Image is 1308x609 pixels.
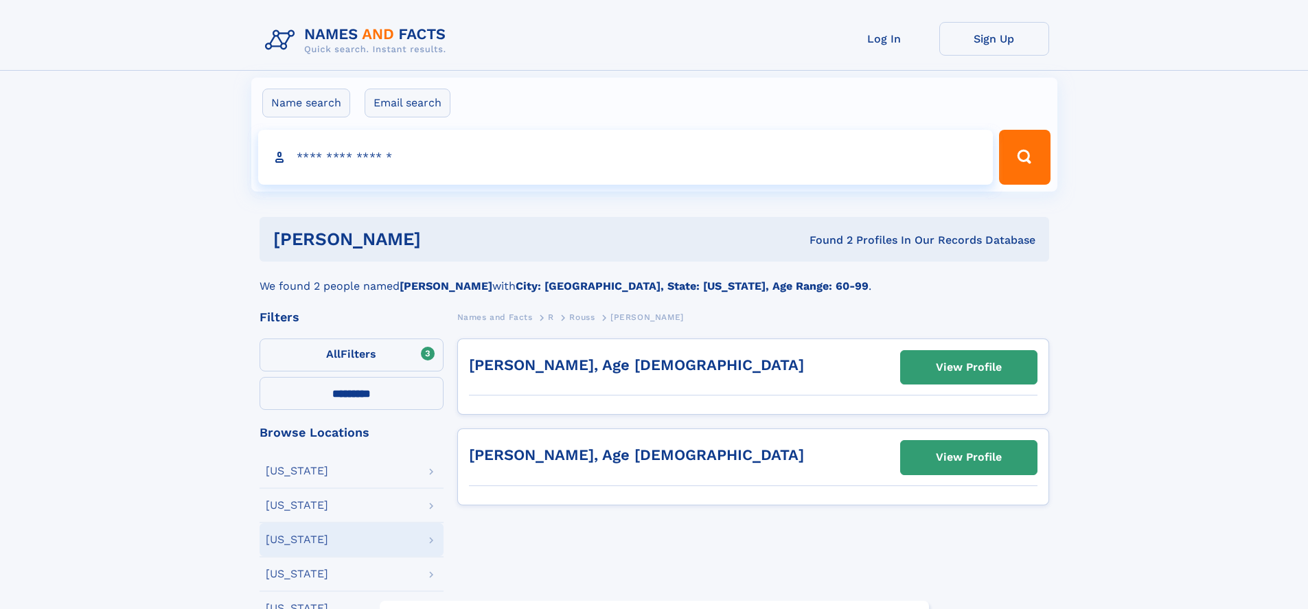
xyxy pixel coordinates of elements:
a: [PERSON_NAME], Age [DEMOGRAPHIC_DATA] [469,356,804,374]
b: [PERSON_NAME] [400,279,492,292]
div: Found 2 Profiles In Our Records Database [615,233,1035,248]
a: View Profile [901,351,1037,384]
a: Log In [829,22,939,56]
a: View Profile [901,441,1037,474]
div: View Profile [936,352,1002,383]
div: Filters [260,311,444,323]
b: City: [GEOGRAPHIC_DATA], State: [US_STATE], Age Range: 60-99 [516,279,869,292]
a: R [548,308,554,325]
label: Email search [365,89,450,117]
span: All [326,347,341,360]
span: [PERSON_NAME] [610,312,684,322]
div: [US_STATE] [266,466,328,476]
a: Names and Facts [457,308,533,325]
button: Search Button [999,130,1050,185]
div: [US_STATE] [266,568,328,579]
label: Filters [260,338,444,371]
div: We found 2 people named with . [260,262,1049,295]
div: [US_STATE] [266,500,328,511]
div: Browse Locations [260,426,444,439]
a: [PERSON_NAME], Age [DEMOGRAPHIC_DATA] [469,446,804,463]
div: [US_STATE] [266,534,328,545]
a: Rouss [569,308,595,325]
a: Sign Up [939,22,1049,56]
span: R [548,312,554,322]
div: View Profile [936,441,1002,473]
img: Logo Names and Facts [260,22,457,59]
span: Rouss [569,312,595,322]
input: search input [258,130,994,185]
h1: [PERSON_NAME] [273,231,615,248]
label: Name search [262,89,350,117]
